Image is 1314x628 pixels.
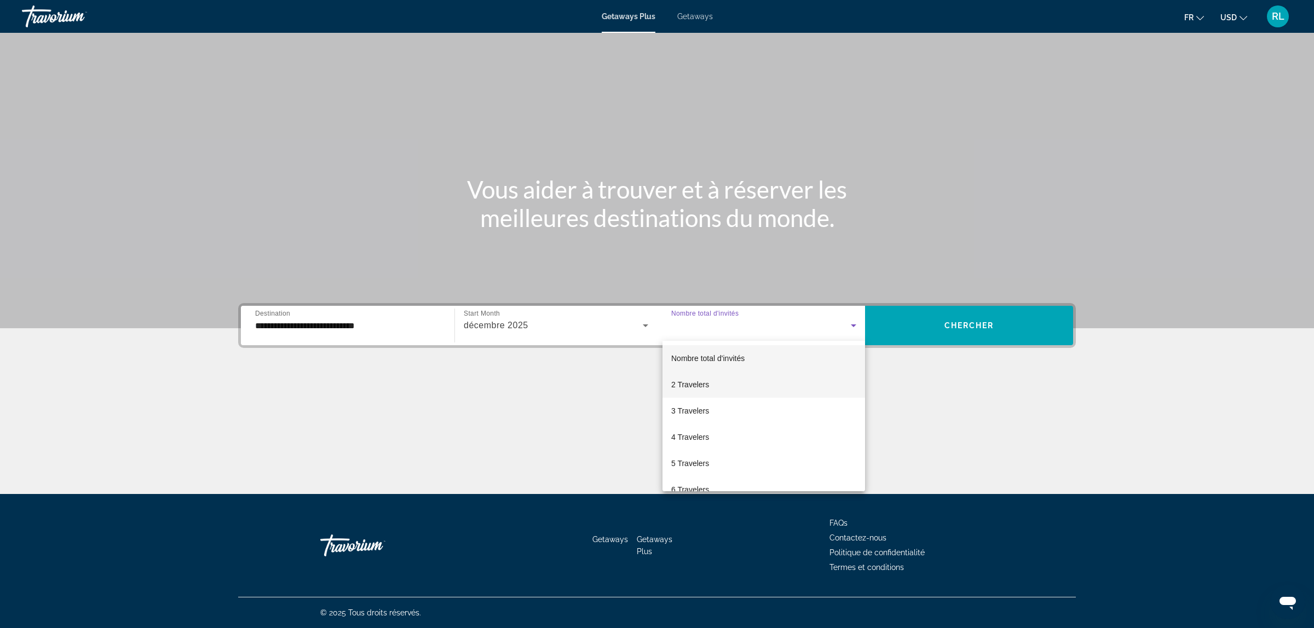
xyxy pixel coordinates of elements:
[671,457,709,470] span: 5 Travelers
[671,378,709,391] span: 2 Travelers
[671,483,709,496] span: 6 Travelers
[1270,584,1305,619] iframe: Bouton de lancement de la fenêtre de messagerie
[671,404,709,417] span: 3 Travelers
[671,431,709,444] span: 4 Travelers
[671,354,745,363] span: Nombre total d'invités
